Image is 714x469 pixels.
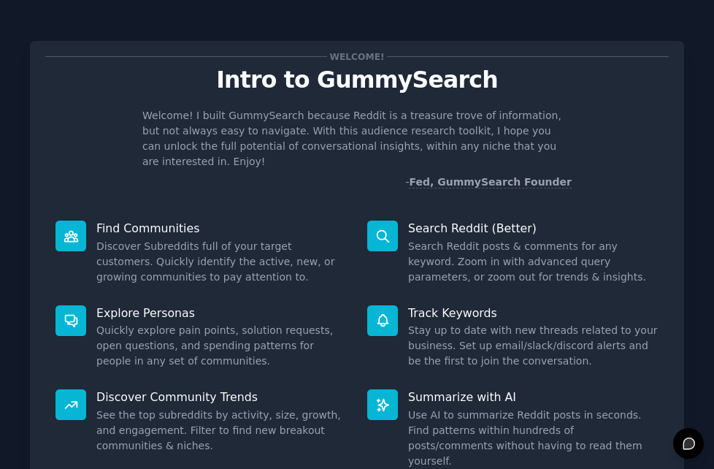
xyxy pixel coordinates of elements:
p: Intro to GummySearch [45,67,669,93]
p: Track Keywords [408,305,659,321]
dd: See the top subreddits by activity, size, growth, and engagement. Filter to find new breakout com... [96,408,347,454]
div: - [405,175,572,190]
p: Search Reddit (Better) [408,221,659,236]
dd: Stay up to date with new threads related to your business. Set up email/slack/discord alerts and ... [408,323,659,369]
a: Fed, GummySearch Founder [409,176,572,188]
dd: Use AI to summarize Reddit posts in seconds. Find patterns within hundreds of posts/comments with... [408,408,659,469]
dd: Search Reddit posts & comments for any keyword. Zoom in with advanced query parameters, or zoom o... [408,239,659,285]
p: Summarize with AI [408,389,659,405]
dd: Quickly explore pain points, solution requests, open questions, and spending patterns for people ... [96,323,347,369]
p: Explore Personas [96,305,347,321]
p: Find Communities [96,221,347,236]
dd: Discover Subreddits full of your target customers. Quickly identify the active, new, or growing c... [96,239,347,285]
span: Welcome! [327,49,387,64]
p: Welcome! I built GummySearch because Reddit is a treasure trove of information, but not always ea... [142,108,572,169]
p: Discover Community Trends [96,389,347,405]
